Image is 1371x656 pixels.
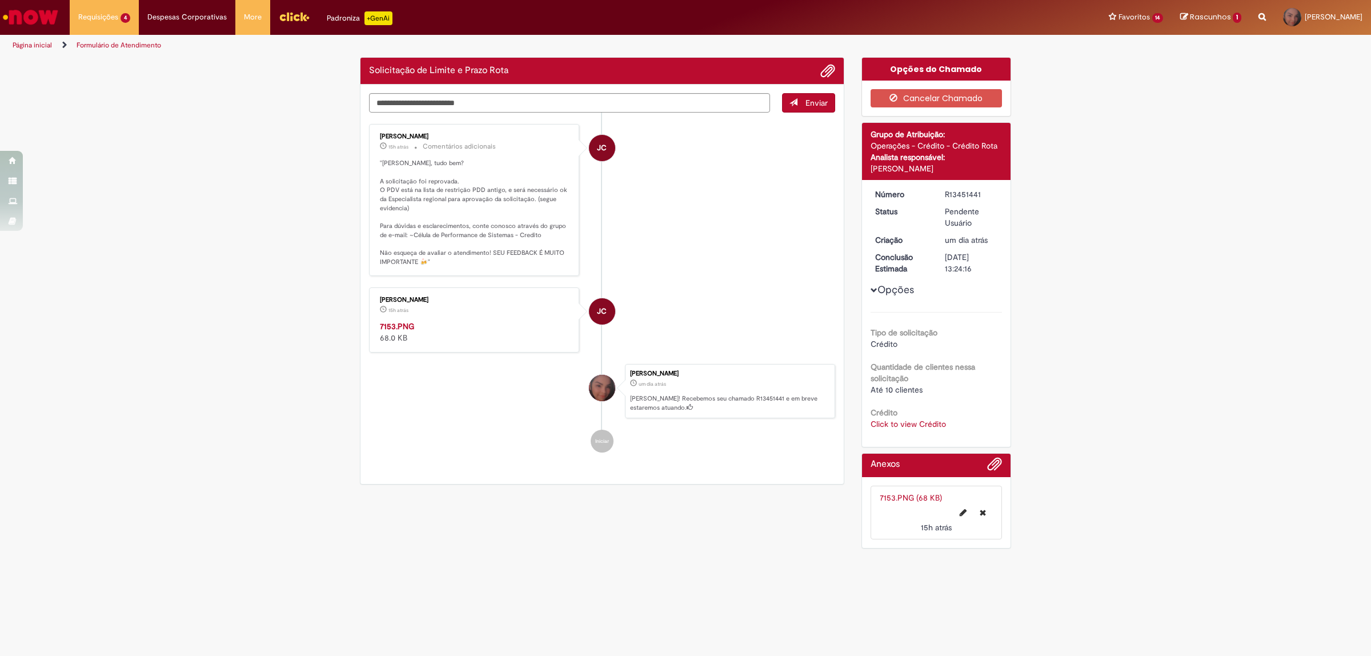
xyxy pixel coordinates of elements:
[589,375,615,401] div: Giselle Da Silva Nunes
[369,113,835,464] ul: Histórico de tíquete
[867,189,937,200] dt: Número
[921,522,952,533] time: 27/08/2025 20:02:07
[380,321,570,343] div: 68.0 KB
[369,364,835,419] li: Giselle Da Silva Nunes
[867,234,937,246] dt: Criação
[147,11,227,23] span: Despesas Corporativas
[871,89,1003,107] button: Cancelar Chamado
[871,327,937,338] b: Tipo de solicitação
[987,457,1002,477] button: Adicionar anexos
[1305,12,1362,22] span: [PERSON_NAME]
[1,6,60,29] img: ServiceNow
[820,63,835,78] button: Adicionar anexos
[945,235,988,245] span: um dia atrás
[921,522,952,533] span: 15h atrás
[945,235,988,245] time: 27/08/2025 10:24:11
[78,11,118,23] span: Requisições
[597,298,607,325] span: JC
[630,370,829,377] div: [PERSON_NAME]
[380,133,570,140] div: [PERSON_NAME]
[1190,11,1231,22] span: Rascunhos
[1119,11,1150,23] span: Favoritos
[945,234,998,246] div: 27/08/2025 10:24:11
[388,143,408,150] time: 27/08/2025 20:02:11
[973,503,993,522] button: Excluir 7153.PNG
[589,135,615,161] div: Jonas Correia
[388,307,408,314] span: 15h atrás
[867,206,937,217] dt: Status
[871,459,900,470] h2: Anexos
[871,407,897,418] b: Crédito
[369,93,770,113] textarea: Digite sua mensagem aqui...
[388,143,408,150] span: 15h atrás
[369,66,508,76] h2: Solicitação de Limite e Prazo Rota Histórico de tíquete
[388,307,408,314] time: 27/08/2025 20:02:07
[1233,13,1241,23] span: 1
[945,251,998,274] div: [DATE] 13:24:16
[244,11,262,23] span: More
[13,41,52,50] a: Página inicial
[639,381,666,387] time: 27/08/2025 10:24:11
[597,134,607,162] span: JC
[871,339,897,349] span: Crédito
[945,189,998,200] div: R13451441
[327,11,392,25] div: Padroniza
[871,140,1003,151] div: Operações - Crédito - Crédito Rota
[364,11,392,25] p: +GenAi
[9,35,905,56] ul: Trilhas de página
[279,8,310,25] img: click_logo_yellow_360x200.png
[871,362,975,383] b: Quantidade de clientes nessa solicitação
[423,142,496,151] small: Comentários adicionais
[77,41,161,50] a: Formulário de Atendimento
[782,93,835,113] button: Enviar
[630,394,829,412] p: [PERSON_NAME]! Recebemos seu chamado R13451441 e em breve estaremos atuando.
[1180,12,1241,23] a: Rascunhos
[589,298,615,325] div: Jonas Correia
[871,163,1003,174] div: [PERSON_NAME]
[380,297,570,303] div: [PERSON_NAME]
[871,151,1003,163] div: Analista responsável:
[639,381,666,387] span: um dia atrás
[867,251,937,274] dt: Conclusão Estimada
[871,385,923,395] span: Até 10 clientes
[953,503,973,522] button: Editar nome de arquivo 7153.PNG
[380,159,570,266] p: "[PERSON_NAME], tudo bem? A solicitação foi reprovada. O PDV está na lista de restrição PDD antig...
[805,98,828,108] span: Enviar
[862,58,1011,81] div: Opções do Chamado
[871,419,946,429] a: Click to view Crédito
[871,129,1003,140] div: Grupo de Atribuição:
[380,321,414,331] a: 7153.PNG
[1152,13,1164,23] span: 14
[880,493,942,503] a: 7153.PNG (68 KB)
[121,13,130,23] span: 4
[945,206,998,229] div: Pendente Usuário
